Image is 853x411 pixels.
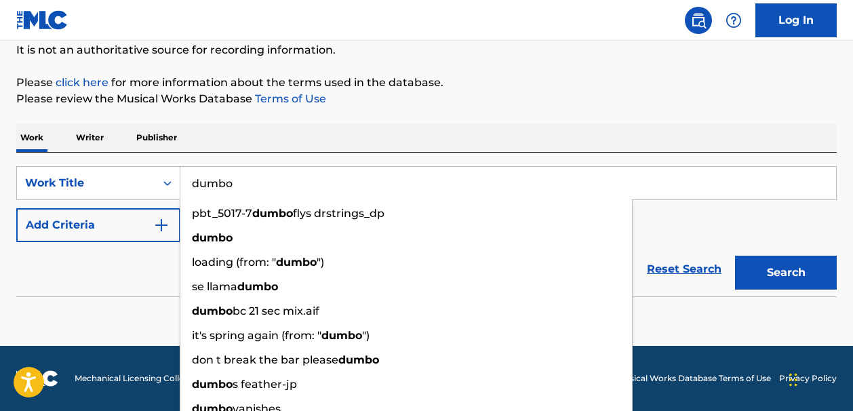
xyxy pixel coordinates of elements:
[617,372,771,385] a: Musical Works Database Terms of Use
[16,166,837,296] form: Search Form
[192,378,233,391] strong: dumbo
[779,372,837,385] a: Privacy Policy
[233,305,319,317] span: bc 21 sec mix.aif
[785,346,853,411] iframe: Chat Widget
[252,207,293,220] strong: dumbo
[317,256,324,269] span: ")
[755,3,837,37] a: Log In
[25,175,147,191] div: Work Title
[192,305,233,317] strong: dumbo
[293,207,384,220] span: flys drstrings_dp
[338,353,379,366] strong: dumbo
[735,256,837,290] button: Search
[237,280,278,293] strong: dumbo
[640,254,728,284] a: Reset Search
[789,359,797,400] div: Drag
[16,91,837,107] p: Please review the Musical Works Database
[16,208,180,242] button: Add Criteria
[252,92,326,105] a: Terms of Use
[192,353,338,366] span: don t break the bar please
[16,370,58,387] img: logo
[75,372,232,385] span: Mechanical Licensing Collective © 2025
[690,12,707,28] img: search
[72,123,108,152] p: Writer
[132,123,181,152] p: Publisher
[233,378,297,391] span: s feather-jp
[16,10,68,30] img: MLC Logo
[153,217,170,233] img: 9d2ae6d4665cec9f34b9.svg
[192,329,321,342] span: it's spring again (from: "
[192,256,276,269] span: loading (from: "
[321,329,362,342] strong: dumbo
[56,76,108,89] a: click here
[16,123,47,152] p: Work
[276,256,317,269] strong: dumbo
[685,7,712,34] a: Public Search
[16,42,837,58] p: It is not an authoritative source for recording information.
[192,207,252,220] span: pbt_5017-7
[16,75,837,91] p: Please for more information about the terms used in the database.
[720,7,747,34] div: Help
[726,12,742,28] img: help
[192,280,237,293] span: se llama
[362,329,370,342] span: ")
[192,231,233,244] strong: dumbo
